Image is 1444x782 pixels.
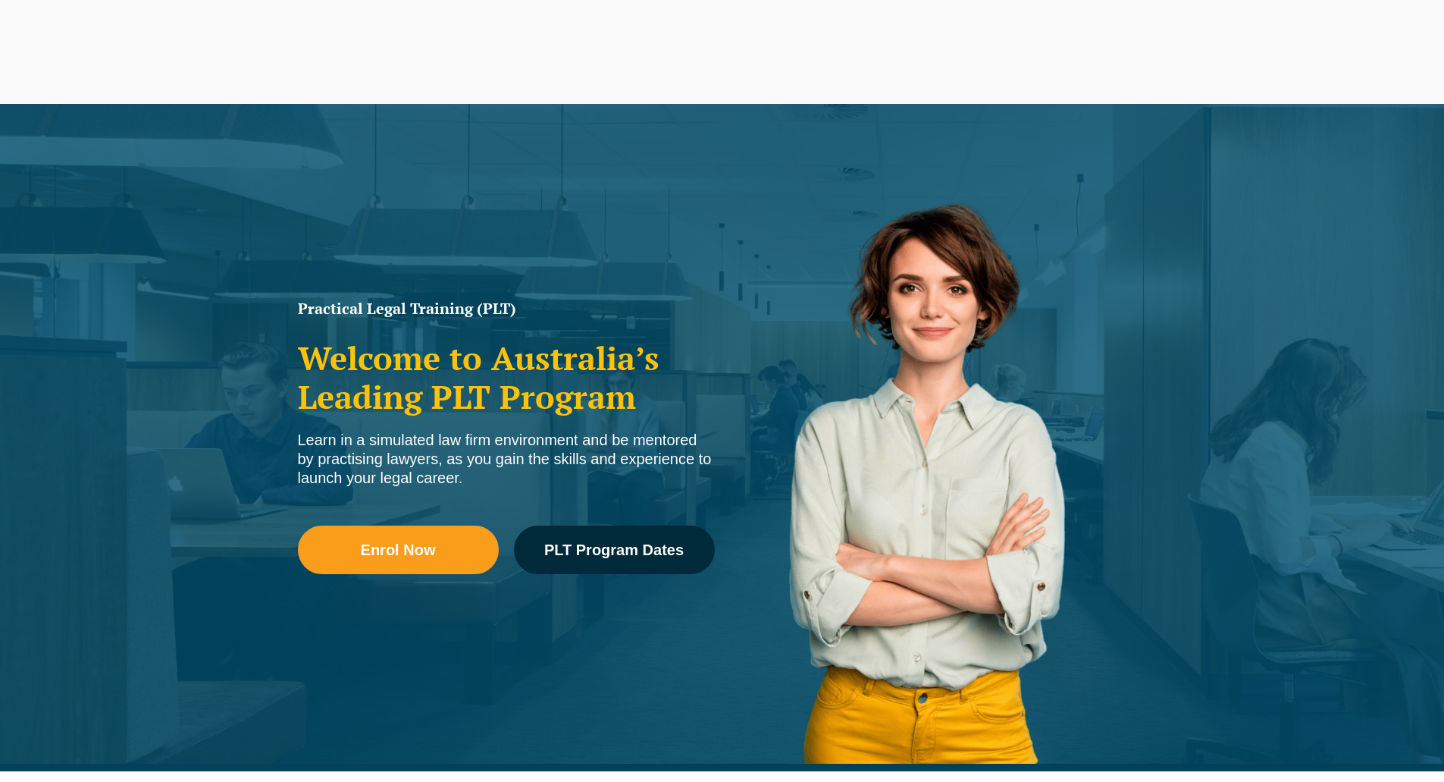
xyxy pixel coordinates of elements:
[298,301,715,316] h1: Practical Legal Training (PLT)
[361,542,436,557] span: Enrol Now
[298,431,715,488] div: Learn in a simulated law firm environment and be mentored by practising lawyers, as you gain the ...
[514,526,715,574] a: PLT Program Dates
[298,339,715,416] h2: Welcome to Australia’s Leading PLT Program
[544,542,684,557] span: PLT Program Dates
[298,526,499,574] a: Enrol Now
